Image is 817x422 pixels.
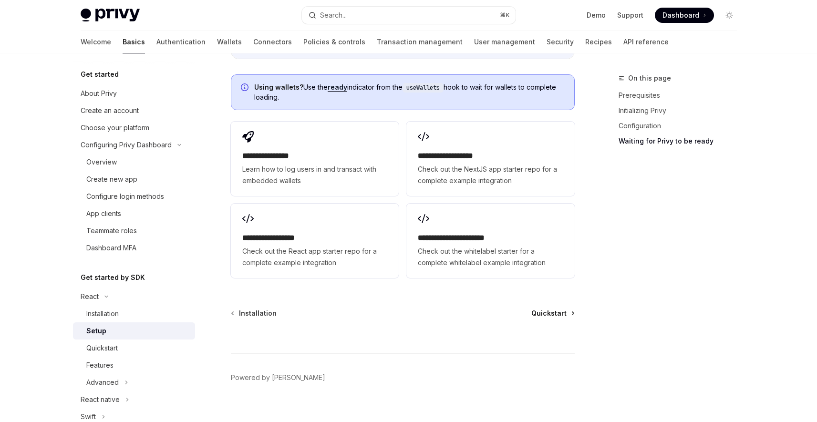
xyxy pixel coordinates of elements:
[662,10,699,20] span: Dashboard
[655,8,714,23] a: Dashboard
[254,82,565,102] span: Use the indicator from the hook to wait for wallets to complete loading.
[73,102,195,119] a: Create an account
[619,88,745,103] a: Prerequisites
[81,9,140,22] img: light logo
[500,11,510,19] span: ⌘ K
[86,225,137,237] div: Teammate roles
[73,340,195,357] a: Quickstart
[623,31,669,53] a: API reference
[242,164,387,186] span: Learn how to log users in and transact with embedded wallets
[253,31,292,53] a: Connectors
[231,373,325,382] a: Powered by [PERSON_NAME]
[474,31,535,53] a: User management
[86,360,114,371] div: Features
[619,103,745,118] a: Initializing Privy
[86,377,119,388] div: Advanced
[81,88,117,99] div: About Privy
[619,118,745,134] a: Configuration
[241,83,250,93] svg: Info
[619,134,745,149] a: Waiting for Privy to be ready
[73,85,195,102] a: About Privy
[303,31,365,53] a: Policies & controls
[86,325,106,337] div: Setup
[73,239,195,257] a: Dashboard MFA
[73,322,195,340] a: Setup
[73,205,195,222] a: App clients
[239,309,277,318] span: Installation
[73,188,195,205] a: Configure login methods
[123,31,145,53] a: Basics
[73,171,195,188] a: Create new app
[531,309,574,318] a: Quickstart
[406,122,574,196] a: **** **** **** ****Check out the NextJS app starter repo for a complete example integration
[403,83,444,93] code: useWallets
[81,291,99,302] div: React
[81,139,172,151] div: Configuring Privy Dashboard
[628,72,671,84] span: On this page
[242,246,387,268] span: Check out the React app starter repo for a complete example integration
[81,394,120,405] div: React native
[73,357,195,374] a: Features
[231,122,399,196] a: **** **** **** *Learn how to log users in and transact with embedded wallets
[302,7,516,24] button: Search...⌘K
[73,222,195,239] a: Teammate roles
[81,105,139,116] div: Create an account
[217,31,242,53] a: Wallets
[328,83,347,92] a: ready
[86,174,137,185] div: Create new app
[406,204,574,278] a: **** **** **** **** ***Check out the whitelabel starter for a complete whitelabel example integra...
[86,156,117,168] div: Overview
[73,154,195,171] a: Overview
[722,8,737,23] button: Toggle dark mode
[81,122,149,134] div: Choose your platform
[377,31,463,53] a: Transaction management
[73,305,195,322] a: Installation
[587,10,606,20] a: Demo
[320,10,347,21] div: Search...
[585,31,612,53] a: Recipes
[81,272,145,283] h5: Get started by SDK
[86,208,121,219] div: App clients
[531,309,567,318] span: Quickstart
[547,31,574,53] a: Security
[81,69,119,80] h5: Get started
[232,309,277,318] a: Installation
[617,10,643,20] a: Support
[254,83,303,91] strong: Using wallets?
[86,191,164,202] div: Configure login methods
[156,31,206,53] a: Authentication
[86,308,119,319] div: Installation
[418,246,563,268] span: Check out the whitelabel starter for a complete whitelabel example integration
[418,164,563,186] span: Check out the NextJS app starter repo for a complete example integration
[86,342,118,354] div: Quickstart
[81,31,111,53] a: Welcome
[86,242,136,254] div: Dashboard MFA
[73,119,195,136] a: Choose your platform
[231,204,399,278] a: **** **** **** ***Check out the React app starter repo for a complete example integration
